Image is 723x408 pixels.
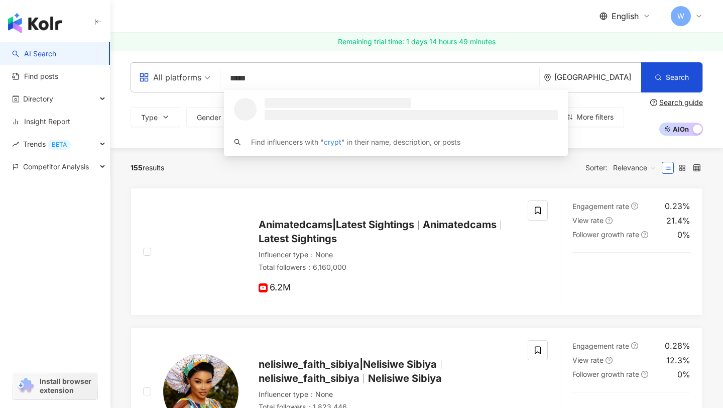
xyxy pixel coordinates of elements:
img: KOL Avatar [163,214,238,289]
button: Type [131,107,180,127]
span: 155 [131,163,143,172]
span: Animatedcams [423,219,497,231]
span: nelisiwe_faith_sibiya|Nelisiwe Sibiya [259,358,437,370]
span: 6.2M [259,282,291,293]
span: Directory [23,87,53,110]
span: More filters [576,113,614,121]
a: Find posts [12,71,58,81]
a: searchAI Search [12,49,56,59]
span: Competitor Analysis [23,155,89,178]
div: [GEOGRAPHIC_DATA] [554,73,641,81]
span: search [234,139,241,146]
button: Gender [186,107,244,127]
span: Relevance [613,160,656,176]
a: KOL AvatarAnimatedcams|Latest SightingsAnimatedcamsLatest SightingsInfluencer type：NoneTotal foll... [131,188,703,316]
a: chrome extensionInstall browser extension [13,372,97,399]
span: question-circle [606,357,613,364]
span: Type [141,114,158,122]
span: Follower growth rate [572,370,639,378]
span: crypt [324,138,341,146]
span: Install browser extension [40,377,94,395]
span: Engagement rate [572,342,629,350]
span: Engagement rate [572,202,629,211]
button: Search [641,62,702,92]
span: question-circle [631,202,638,210]
span: rise [12,141,19,148]
a: Insight Report [12,117,70,127]
div: BETA [48,140,71,150]
span: Search [666,73,689,81]
div: results [131,164,164,172]
div: 0% [677,369,690,380]
span: English [612,11,639,22]
div: Find influencers with " " in their name, description, or posts [251,137,460,148]
div: 0.23% [665,200,690,212]
span: W [677,11,684,22]
span: question-circle [641,371,648,378]
span: View rate [572,216,604,225]
a: Remaining trial time: 1 days 14 hours 49 minutes [110,33,723,51]
span: question-circle [631,342,638,349]
div: Search guide [659,98,703,107]
img: logo [8,13,62,33]
span: question-circle [650,99,657,106]
span: Trends [23,133,71,155]
div: Influencer type ： None [259,389,516,399]
button: More filters [555,107,624,127]
span: question-circle [606,217,613,224]
span: nelisiwe_faith_sibiya [259,372,359,384]
span: View rate [572,356,604,364]
div: Sorter: [585,160,662,176]
div: Total followers ： 6,160,000 [259,262,516,272]
span: question-circle [641,231,648,238]
span: appstore [139,72,149,82]
div: 0% [677,229,690,240]
img: post-image [652,265,690,303]
div: 0.28% [665,340,690,351]
span: Gender [197,114,221,122]
div: Influencer type ： None [259,250,516,260]
img: post-image [612,265,650,303]
span: Latest Sightings [259,233,337,245]
span: Follower growth rate [572,230,639,239]
span: Nelisiwe Sibiya [368,372,442,384]
span: Animatedcams|Latest Sightings [259,219,414,231]
div: All platforms [139,69,201,85]
img: chrome extension [16,378,35,394]
div: 21.4% [666,215,690,226]
span: environment [544,74,551,81]
img: post-image [572,265,611,303]
div: 12.3% [666,355,690,366]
